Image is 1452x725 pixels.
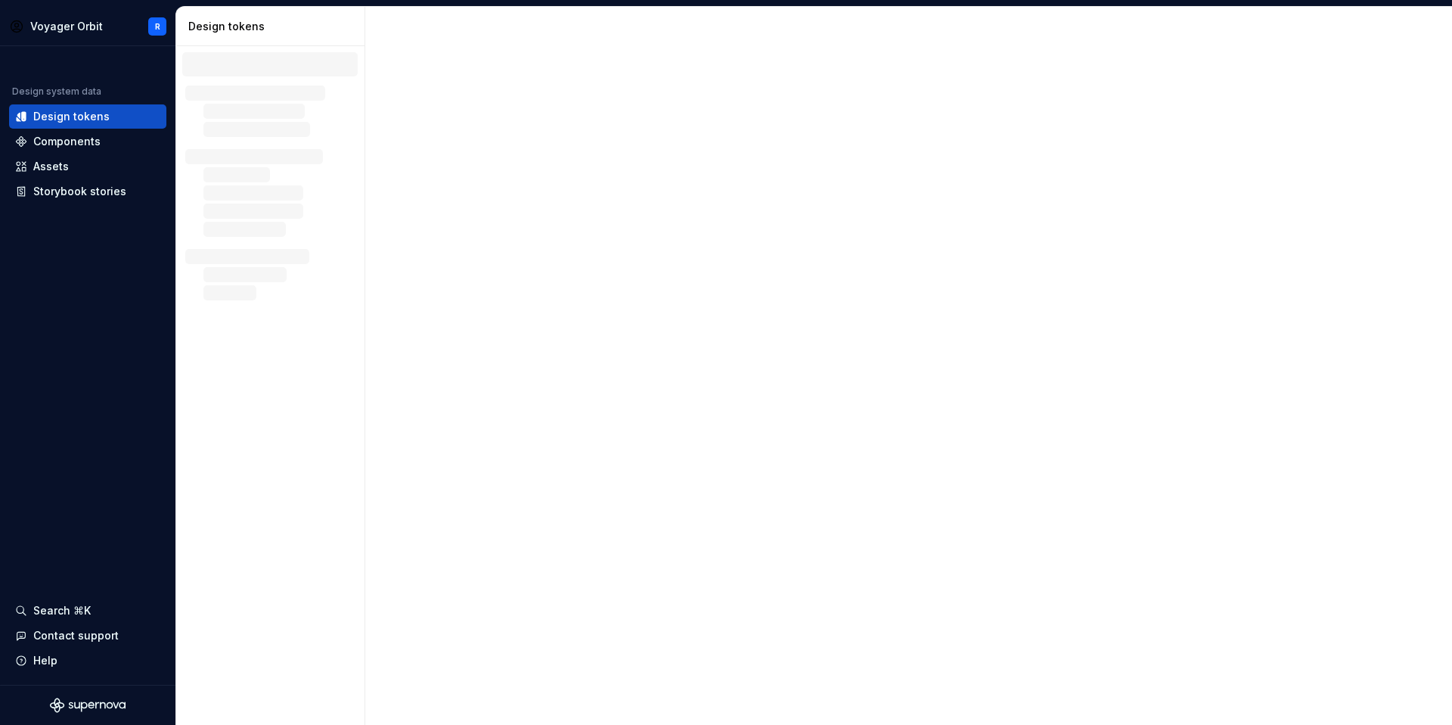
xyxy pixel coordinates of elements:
[33,159,69,174] div: Assets
[30,19,103,34] div: Voyager Orbit
[9,599,166,623] button: Search ⌘K
[50,698,126,713] svg: Supernova Logo
[188,19,358,34] div: Design tokens
[3,10,172,42] button: Voyager OrbitR
[33,134,101,149] div: Components
[33,603,91,618] div: Search ⌘K
[9,154,166,179] a: Assets
[33,109,110,124] div: Design tokens
[33,653,57,668] div: Help
[9,104,166,129] a: Design tokens
[9,624,166,648] button: Contact support
[155,20,160,33] div: R
[12,86,101,98] div: Design system data
[33,184,126,199] div: Storybook stories
[9,649,166,673] button: Help
[33,628,119,643] div: Contact support
[9,179,166,204] a: Storybook stories
[9,129,166,154] a: Components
